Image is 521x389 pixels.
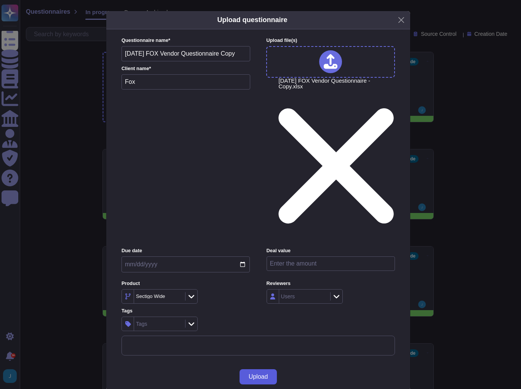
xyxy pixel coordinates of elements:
label: Deal value [267,248,395,253]
div: Users [281,294,295,299]
span: Upload [249,374,268,380]
label: Due date [121,248,250,253]
button: Upload [240,369,277,384]
span: Upload file (s) [266,37,297,43]
h5: Upload questionnaire [217,15,287,25]
div: Sectigo Wide [136,294,165,299]
input: Due date [121,256,250,272]
label: Reviewers [267,281,395,286]
label: Tags [121,309,250,314]
label: Client name [121,66,250,71]
label: Questionnaire name [121,38,250,43]
label: Product [121,281,250,286]
span: [DATE] FOX Vendor Questionnaire - Copy.xlsx [278,78,394,243]
input: Enter questionnaire name [121,46,250,61]
button: Close [395,14,407,26]
input: Enter the amount [267,256,395,271]
div: Tags [136,321,147,327]
input: Enter company name of the client [121,74,250,90]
